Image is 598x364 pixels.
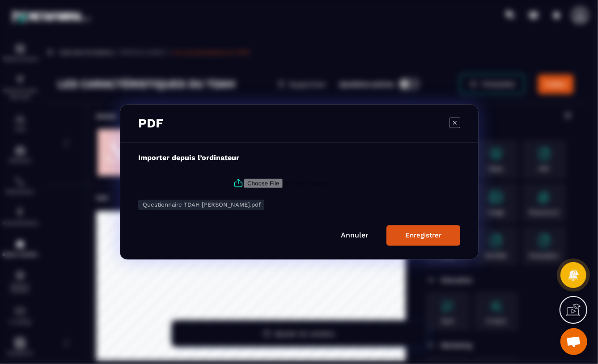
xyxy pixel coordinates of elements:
[138,116,163,131] h3: PDF
[386,225,460,246] button: Enregistrer
[560,328,587,355] div: Ouvrir le chat
[143,202,261,208] span: Questionnaire TDAH [PERSON_NAME].pdf
[138,154,239,162] label: Importer depuis l’ordinateur
[341,231,369,240] a: Annuler
[405,232,441,240] div: Enregistrer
